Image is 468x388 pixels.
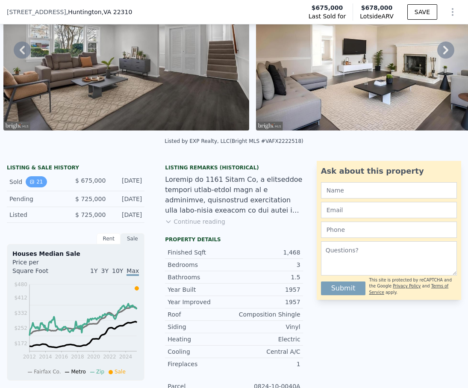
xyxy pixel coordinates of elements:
a: Terms of Service [369,284,448,294]
tspan: 2012 [23,354,36,360]
div: Listing Remarks (Historical) [165,164,303,171]
tspan: $332 [14,310,27,316]
tspan: 2020 [87,354,100,360]
button: SAVE [407,4,437,20]
button: Show Options [444,3,461,21]
span: Lotside ARV [360,12,393,21]
div: Central A/C [234,347,300,356]
span: , VA 22310 [102,9,132,15]
input: Phone [321,222,457,238]
input: Email [321,202,457,218]
div: Loremip do 1161 Sitam Co, a elitseddoe tempori utlab-etdol magn al e adminimve, quisnostrud exerc... [165,175,303,216]
div: Bedrooms [168,261,234,269]
div: Ask about this property [321,165,457,177]
button: Continue reading [165,217,225,226]
span: $675,000 [312,3,343,12]
span: Last Sold for [309,12,346,21]
tspan: $252 [14,325,27,331]
div: 1957 [234,285,300,294]
div: [DATE] [112,195,142,203]
div: Listed [9,210,68,219]
div: Property details [165,236,303,243]
button: Submit [321,281,366,295]
input: Name [321,182,457,198]
span: 1Y [90,267,97,274]
div: Bathrooms [168,273,234,281]
div: Sold [9,176,68,187]
div: Composition Shingle [234,310,300,319]
span: Fairfax Co. [34,369,61,375]
span: $678,000 [361,4,393,11]
a: Privacy Policy [393,284,421,288]
div: Price per Square Foot [12,258,76,280]
span: Sale [115,369,126,375]
div: 3 [234,261,300,269]
div: Vinyl [234,323,300,331]
tspan: 2014 [39,354,52,360]
div: Houses Median Sale [12,249,139,258]
tspan: 2016 [55,354,68,360]
span: $ 725,000 [75,195,106,202]
div: 1,468 [234,248,300,257]
div: Pending [9,195,68,203]
div: Year Improved [168,298,234,306]
div: 1 [234,360,300,368]
span: Metro [71,369,85,375]
span: Zip [96,369,104,375]
tspan: 2018 [71,354,84,360]
tspan: $172 [14,341,27,347]
div: Listed by EXP Realty, LLC (Bright MLS #VAFX2222518) [165,138,303,144]
div: Electric [234,335,300,344]
span: Max [127,267,139,276]
span: [STREET_ADDRESS] [7,8,66,16]
div: This site is protected by reCAPTCHA and the Google and apply. [369,277,457,296]
span: 10Y [112,267,123,274]
div: [DATE] [112,210,142,219]
div: LISTING & SALE HISTORY [7,164,144,173]
tspan: $480 [14,281,27,287]
div: Siding [168,323,234,331]
div: Finished Sqft [168,248,234,257]
div: Year Built [168,285,234,294]
div: Sale [121,233,144,244]
span: $ 725,000 [75,211,106,218]
tspan: $412 [14,295,27,301]
div: 1.5 [234,273,300,281]
span: 3Y [101,267,109,274]
div: Rent [97,233,121,244]
button: View historical data [26,176,47,187]
tspan: 2022 [103,354,116,360]
div: 1957 [234,298,300,306]
span: , Huntington [66,8,132,16]
span: $ 675,000 [75,177,106,184]
div: Heating [168,335,234,344]
div: Cooling [168,347,234,356]
div: [DATE] [112,176,142,187]
div: Roof [168,310,234,319]
tspan: 2024 [119,354,132,360]
div: Fireplaces [168,360,234,368]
